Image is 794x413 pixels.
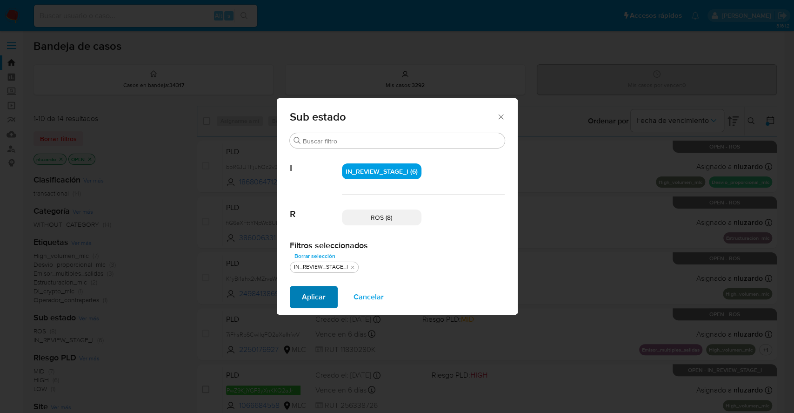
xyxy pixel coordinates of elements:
[349,264,356,271] button: quitar IN_REVIEW_STAGE_I
[294,137,301,144] button: Buscar
[290,240,505,251] h2: Filtros seleccionados
[290,195,342,220] span: R
[290,111,497,122] span: Sub estado
[294,251,335,261] span: Borrar selección
[354,287,384,307] span: Cancelar
[303,137,501,145] input: Buscar filtro
[290,251,340,262] button: Borrar selección
[346,167,418,176] span: IN_REVIEW_STAGE_I (6)
[496,112,505,121] button: Cerrar
[341,286,396,308] button: Cancelar
[342,210,421,225] div: ROS (8)
[302,287,326,307] span: Aplicar
[292,263,350,271] div: IN_REVIEW_STAGE_I
[371,213,392,222] span: ROS (8)
[342,163,421,179] div: IN_REVIEW_STAGE_I (6)
[290,149,342,174] span: I
[290,286,338,308] button: Aplicar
